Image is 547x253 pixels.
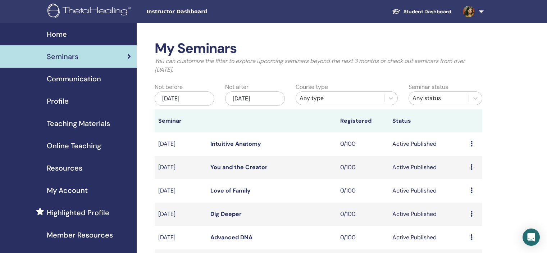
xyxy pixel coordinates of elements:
[47,207,109,218] span: Highlighted Profile
[389,226,467,249] td: Active Published
[47,163,82,173] span: Resources
[155,179,207,203] td: [DATE]
[300,94,380,103] div: Any type
[386,5,457,18] a: Student Dashboard
[409,83,448,91] label: Seminar status
[155,132,207,156] td: [DATE]
[155,156,207,179] td: [DATE]
[337,156,389,179] td: 0/100
[146,8,254,15] span: Instructor Dashboard
[155,57,482,74] p: You can customize the filter to explore upcoming seminars beyond the next 3 months or check out s...
[210,163,268,171] a: You and the Creator
[155,40,482,57] h2: My Seminars
[389,132,467,156] td: Active Published
[47,185,88,196] span: My Account
[47,118,110,129] span: Teaching Materials
[155,109,207,132] th: Seminar
[47,73,101,84] span: Communication
[210,187,251,194] a: Love of Family
[47,140,101,151] span: Online Teaching
[392,8,401,14] img: graduation-cap-white.svg
[155,203,207,226] td: [DATE]
[155,83,183,91] label: Not before
[389,179,467,203] td: Active Published
[47,29,67,40] span: Home
[47,230,113,240] span: Member Resources
[225,91,285,106] div: [DATE]
[337,203,389,226] td: 0/100
[155,91,214,106] div: [DATE]
[47,4,133,20] img: logo.png
[389,203,467,226] td: Active Published
[389,156,467,179] td: Active Published
[296,83,328,91] label: Course type
[412,94,465,103] div: Any status
[47,96,69,107] span: Profile
[47,51,78,62] span: Seminars
[523,229,540,246] div: Open Intercom Messenger
[210,234,252,241] a: Advanced DNA
[337,226,389,249] td: 0/100
[155,226,207,249] td: [DATE]
[337,179,389,203] td: 0/100
[337,132,389,156] td: 0/100
[225,83,249,91] label: Not after
[210,210,242,218] a: Dig Deeper
[463,6,474,17] img: default.jpg
[210,140,261,148] a: Intuitive Anatomy
[389,109,467,132] th: Status
[337,109,389,132] th: Registered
